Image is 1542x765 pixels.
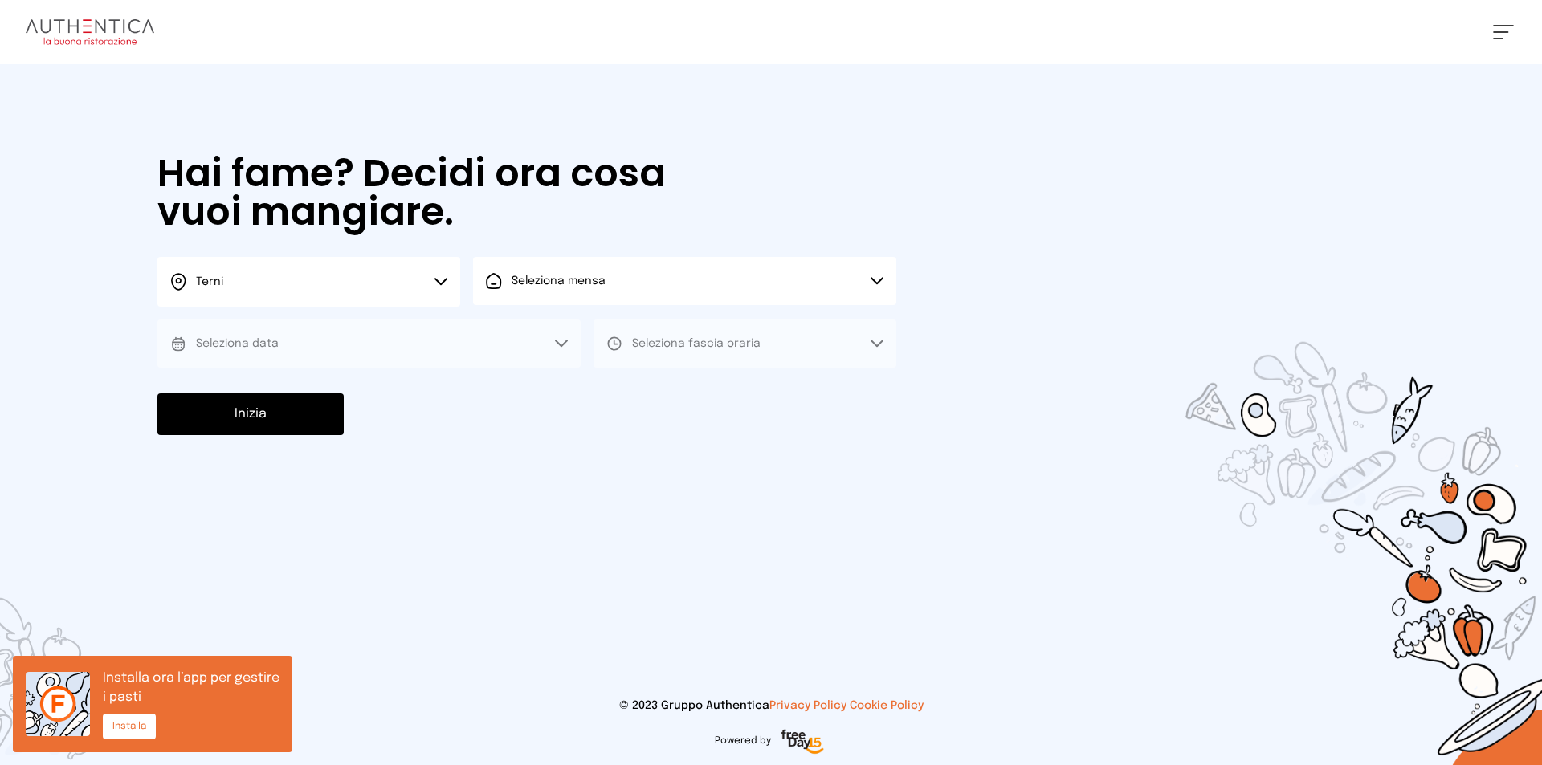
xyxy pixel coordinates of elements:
p: Installa ora l’app per gestire i pasti [103,669,279,707]
button: Installa [103,714,156,739]
span: Seleziona data [196,338,279,349]
h1: Hai fame? Decidi ora cosa vuoi mangiare. [157,154,712,231]
p: © 2023 Gruppo Authentica [26,698,1516,714]
img: sticker-selezione-mensa.70a28f7.png [1092,250,1542,765]
img: logo.8f33a47.png [26,19,154,45]
img: icon.6af0c3e.png [26,672,90,736]
span: Seleziona mensa [512,275,606,287]
a: Privacy Policy [769,700,846,711]
span: Terni [196,276,223,287]
button: Seleziona fascia oraria [594,319,896,368]
span: Powered by [715,734,771,747]
button: Seleziona mensa [473,257,896,305]
a: Cookie Policy [850,700,924,711]
button: Terni [157,257,460,307]
img: logo-freeday.3e08031.png [777,726,828,759]
button: Seleziona data [157,319,581,368]
span: Seleziona fascia oraria [632,338,761,349]
button: Inizia [157,393,344,435]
